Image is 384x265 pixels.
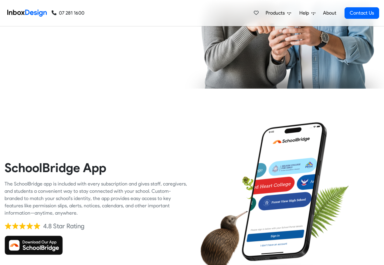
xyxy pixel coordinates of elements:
img: phone.png [235,122,334,262]
heading: SchoolBridge App [5,160,188,175]
div: The SchoolBridge app is included with every subscription and gives staff, caregivers, and student... [5,180,188,217]
a: Help [297,7,318,19]
a: Products [263,7,294,19]
a: About [321,7,338,19]
a: 07 281 1600 [52,9,84,17]
span: Products [266,9,287,17]
a: Contact Us [345,7,379,19]
img: Download SchoolBridge App [5,236,63,255]
div: 4.8 Star Rating [43,222,84,231]
span: Help [299,9,311,17]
